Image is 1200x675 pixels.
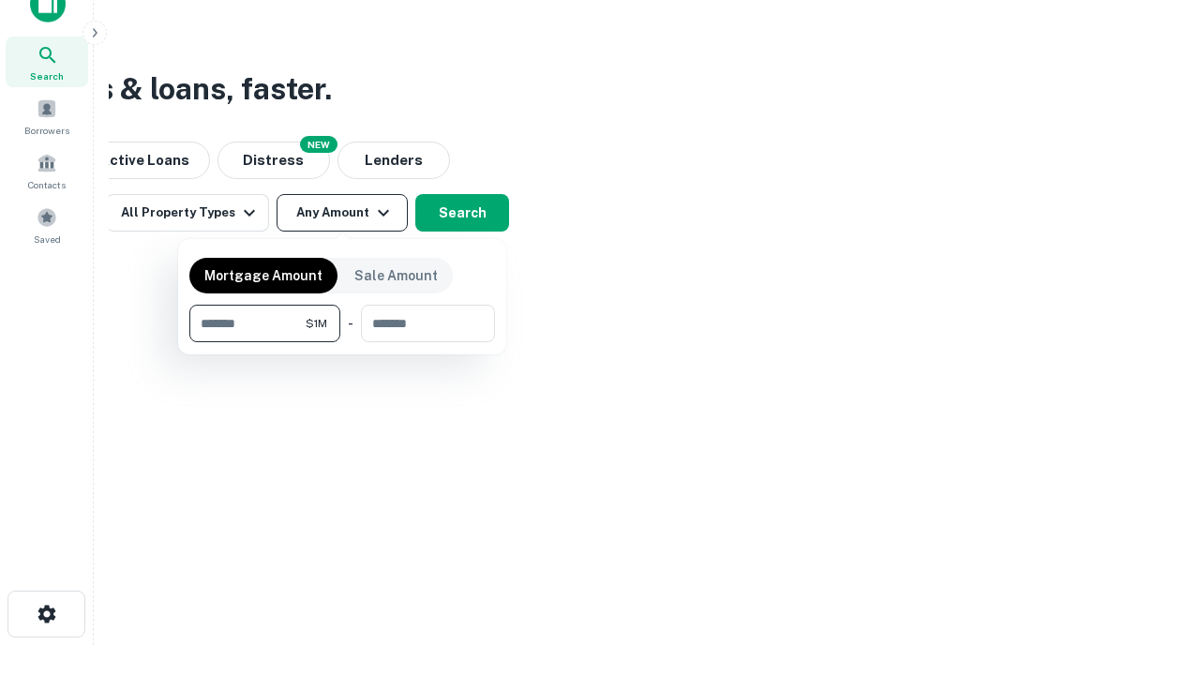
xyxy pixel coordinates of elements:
p: Sale Amount [354,265,438,286]
p: Mortgage Amount [204,265,322,286]
div: - [348,305,353,342]
iframe: Chat Widget [1106,525,1200,615]
span: $1M [306,315,327,332]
